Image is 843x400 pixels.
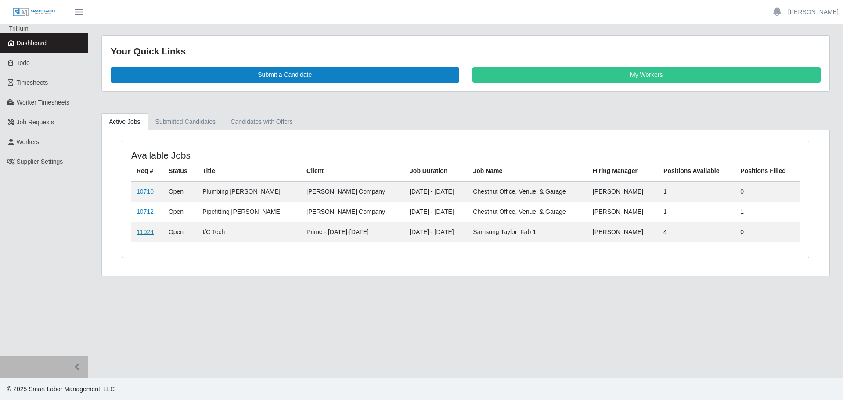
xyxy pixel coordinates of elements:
td: [PERSON_NAME] [587,181,658,202]
span: Job Requests [17,119,54,126]
span: Dashboard [17,40,47,47]
td: [DATE] - [DATE] [404,202,468,222]
th: Job Name [468,161,587,181]
td: 1 [658,202,735,222]
span: Workers [17,138,40,145]
td: Prime - [DATE]-[DATE] [301,222,404,242]
a: 10710 [137,188,154,195]
td: 1 [735,202,800,222]
a: 11024 [137,228,154,235]
td: [PERSON_NAME] [587,202,658,222]
td: [PERSON_NAME] [587,222,658,242]
td: 0 [735,222,800,242]
th: Hiring Manager [587,161,658,181]
a: Submit a Candidate [111,67,459,83]
a: Active Jobs [101,113,148,130]
h4: Available Jobs [131,150,402,161]
td: [DATE] - [DATE] [404,222,468,242]
img: SLM Logo [12,7,56,17]
td: 0 [735,181,800,202]
span: Supplier Settings [17,158,63,165]
th: Positions Available [658,161,735,181]
td: Pipefitting [PERSON_NAME] [197,202,301,222]
td: Open [163,181,197,202]
td: [PERSON_NAME] Company [301,202,404,222]
th: Positions Filled [735,161,800,181]
span: Timesheets [17,79,48,86]
a: [PERSON_NAME] [788,7,839,17]
a: 10712 [137,208,154,215]
td: I/C Tech [197,222,301,242]
td: Open [163,222,197,242]
td: [PERSON_NAME] Company [301,181,404,202]
td: Samsung Taylor_Fab 1 [468,222,587,242]
span: Todo [17,59,30,66]
td: Chestnut Office, Venue, & Garage [468,181,587,202]
div: Your Quick Links [111,44,821,58]
th: Title [197,161,301,181]
th: Req # [131,161,163,181]
td: Plumbing [PERSON_NAME] [197,181,301,202]
a: Submitted Candidates [148,113,223,130]
th: Job Duration [404,161,468,181]
span: Trillium [9,25,29,32]
a: Candidates with Offers [223,113,300,130]
span: © 2025 Smart Labor Management, LLC [7,386,115,393]
td: Chestnut Office, Venue, & Garage [468,202,587,222]
th: Status [163,161,197,181]
th: Client [301,161,404,181]
span: Worker Timesheets [17,99,69,106]
td: Open [163,202,197,222]
td: 4 [658,222,735,242]
td: 1 [658,181,735,202]
a: My Workers [472,67,821,83]
td: [DATE] - [DATE] [404,181,468,202]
